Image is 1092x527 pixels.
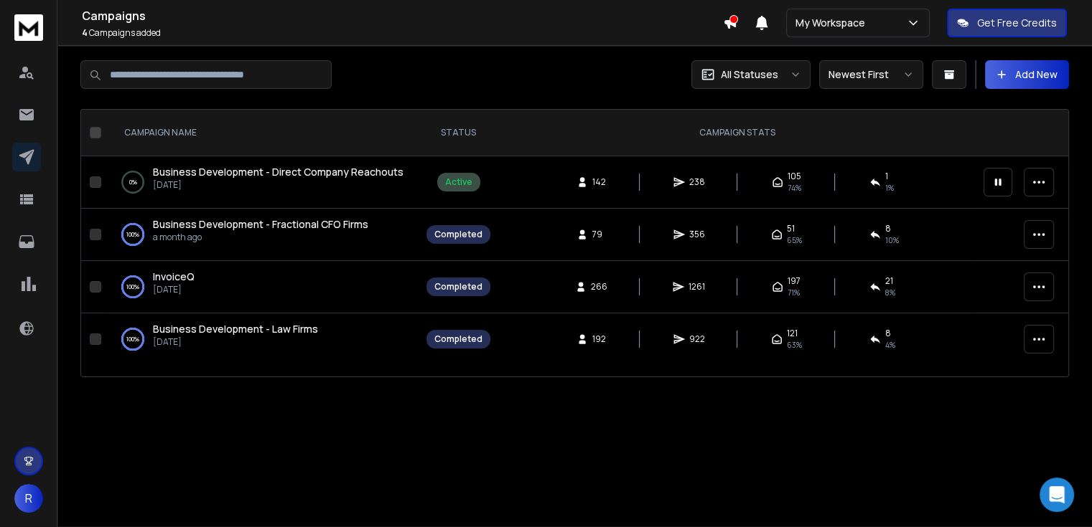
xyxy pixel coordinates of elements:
[885,287,895,298] span: 8 %
[787,328,798,339] span: 121
[885,182,894,194] span: 1 %
[592,229,607,240] span: 79
[153,270,195,283] span: InvoiceQ
[592,333,607,345] span: 192
[153,336,318,348] p: [DATE]
[126,227,139,242] p: 100 %
[787,223,795,234] span: 51
[885,275,893,287] span: 21
[795,16,871,30] p: My Workspace
[885,223,891,234] span: 8
[434,229,482,240] div: Completed
[434,281,482,293] div: Completed
[1040,478,1074,512] div: Open Intercom Messenger
[107,261,418,313] td: 100%InvoiceQ[DATE]
[885,328,891,339] span: 8
[153,322,318,336] a: Business Development - Law Firms
[153,217,368,231] span: Business Development - Fractional CFO Firms
[819,60,923,89] button: Newest First
[947,9,1067,37] button: Get Free Credits
[129,175,137,189] p: 0 %
[434,333,482,345] div: Completed
[153,284,195,295] p: [DATE]
[591,281,607,293] span: 266
[82,27,723,39] p: Campaigns added
[14,484,43,513] button: R
[153,232,368,243] p: a month ago
[885,234,899,246] span: 10 %
[787,234,802,246] span: 65 %
[689,281,705,293] span: 1261
[499,110,975,156] th: CAMPAIGN STATS
[153,270,195,284] a: InvoiceQ
[153,179,403,191] p: [DATE]
[885,171,888,182] span: 1
[126,280,139,294] p: 100 %
[592,176,607,188] span: 142
[445,176,472,188] div: Active
[153,165,403,179] a: Business Development - Direct Company Reachouts
[721,67,778,82] p: All Statuses
[82,7,723,24] h1: Campaigns
[985,60,1069,89] button: Add New
[126,332,139,346] p: 100 %
[787,339,802,351] span: 63 %
[107,209,418,261] td: 100%Business Development - Fractional CFO Firmsa month ago
[689,176,705,188] span: 238
[689,229,705,240] span: 356
[788,287,800,298] span: 71 %
[977,16,1057,30] p: Get Free Credits
[14,14,43,41] img: logo
[885,339,895,351] span: 4 %
[689,333,705,345] span: 922
[153,322,318,336] span: Business Development - Law Firms
[788,171,801,182] span: 105
[788,275,801,287] span: 197
[107,110,418,156] th: CAMPAIGN NAME
[82,27,88,39] span: 4
[153,217,368,232] a: Business Development - Fractional CFO Firms
[418,110,499,156] th: STATUS
[107,313,418,366] td: 100%Business Development - Law Firms[DATE]
[107,156,418,209] td: 0%Business Development - Direct Company Reachouts[DATE]
[788,182,801,194] span: 74 %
